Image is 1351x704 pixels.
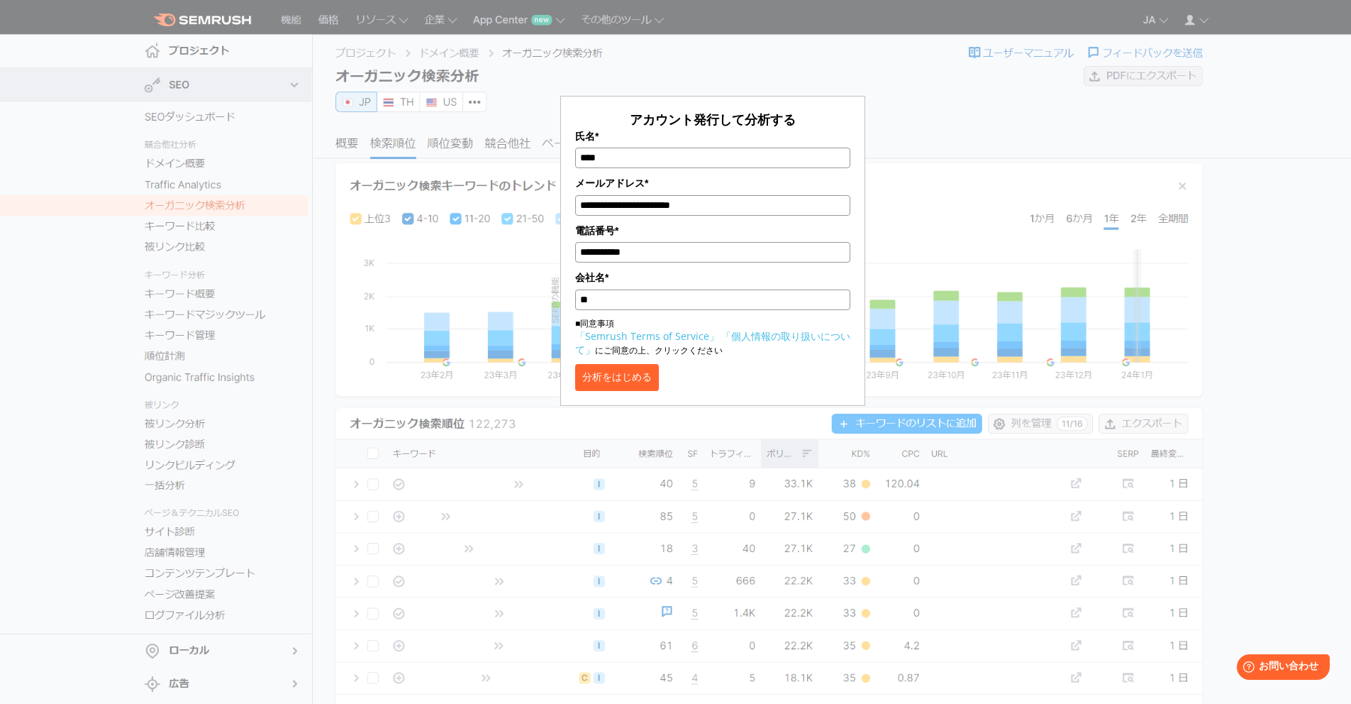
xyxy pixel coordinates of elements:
[575,364,659,391] button: 分析をはじめる
[1225,649,1335,688] iframe: Help widget launcher
[575,329,850,356] a: 「個人情報の取り扱いについて」
[575,329,719,343] a: 「Semrush Terms of Service」
[575,223,850,238] label: 電話番号*
[575,175,850,191] label: メールアドレス*
[575,317,850,357] p: ■同意事項 にご同意の上、クリックください
[630,111,796,128] span: アカウント発行して分析する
